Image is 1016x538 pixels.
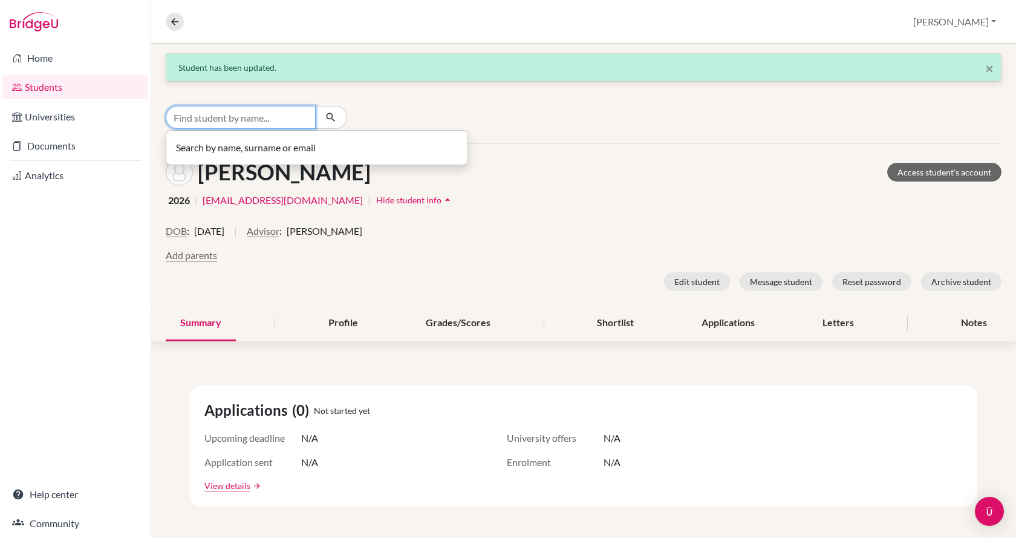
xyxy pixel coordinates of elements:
span: Enrolment [507,455,604,470]
span: | [195,193,198,208]
input: Find student by name... [166,106,316,129]
div: Shortlist [582,306,648,341]
span: Hide student info [376,195,441,205]
span: : [279,224,282,238]
span: (0) [292,399,314,421]
div: Student has been updated. [178,61,989,74]
button: [PERSON_NAME] [908,10,1001,33]
span: Applications [204,399,292,421]
a: Documents [2,134,148,158]
button: Message student [740,272,822,291]
h1: [PERSON_NAME] [198,159,371,185]
span: N/A [604,431,620,445]
div: Applications [687,306,769,341]
a: arrow_forward [250,482,261,490]
img: Bridge-U [10,12,58,31]
span: | [368,193,371,208]
div: Profile [314,306,373,341]
div: Grades/Scores [411,306,505,341]
button: Edit student [664,272,730,291]
img: Domokos Szőke's avatar [166,159,193,186]
div: Open Intercom Messenger [975,497,1004,526]
span: × [985,59,994,77]
span: | [234,224,237,248]
button: Hide student infoarrow_drop_up [376,191,454,209]
i: arrow_drop_up [441,194,454,206]
div: Notes [946,306,1001,341]
a: [EMAIL_ADDRESS][DOMAIN_NAME] [203,193,363,208]
span: University offers [507,431,604,445]
span: [PERSON_NAME] [287,224,362,238]
span: 2026 [168,193,190,208]
a: Access student's account [887,163,1001,182]
button: DOB [166,224,187,238]
a: Universities [2,105,148,129]
span: Not started yet [314,404,370,417]
button: Close [985,61,994,76]
span: N/A [301,455,318,470]
p: Search by name, surname or email [176,140,458,155]
div: Summary [166,306,236,341]
button: Add parents [166,248,217,263]
button: Advisor [247,224,279,238]
span: Upcoming deadline [204,431,301,445]
div: Letters [808,306,868,341]
span: [DATE] [194,224,224,238]
span: N/A [604,455,620,470]
a: Students [2,75,148,99]
span: N/A [301,431,318,445]
a: Analytics [2,163,148,188]
button: Archive student [921,272,1001,291]
span: : [187,224,189,238]
button: Reset password [832,272,911,291]
a: Home [2,46,148,70]
a: Community [2,511,148,536]
span: Application sent [204,455,301,470]
a: View details [204,479,250,492]
a: Help center [2,482,148,507]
